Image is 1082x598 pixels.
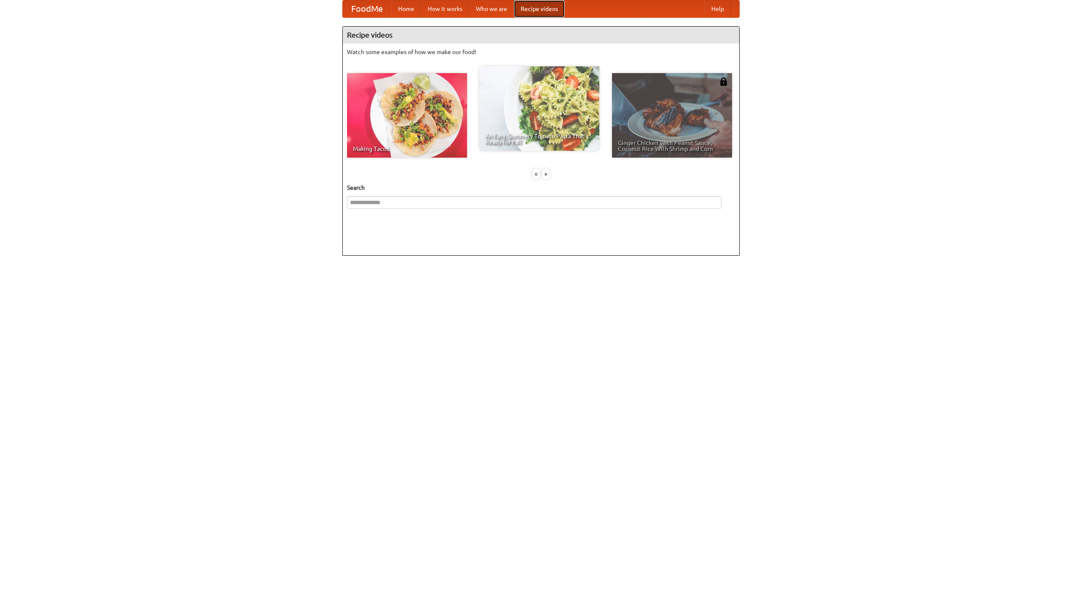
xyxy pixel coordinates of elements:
a: How it works [421,0,469,17]
h4: Recipe videos [343,27,739,44]
a: Help [705,0,731,17]
h5: Search [347,183,735,192]
a: Who we are [469,0,514,17]
a: Recipe videos [514,0,565,17]
span: An Easy, Summery Tomato Pasta That's Ready for Fall [485,133,593,145]
a: Making Tacos [347,73,467,158]
img: 483408.png [719,77,728,86]
a: Home [391,0,421,17]
a: An Easy, Summery Tomato Pasta That's Ready for Fall [479,66,599,151]
a: FoodMe [343,0,391,17]
div: « [532,169,540,179]
p: Watch some examples of how we make our food! [347,48,735,56]
div: » [542,169,550,179]
span: Making Tacos [353,146,461,152]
